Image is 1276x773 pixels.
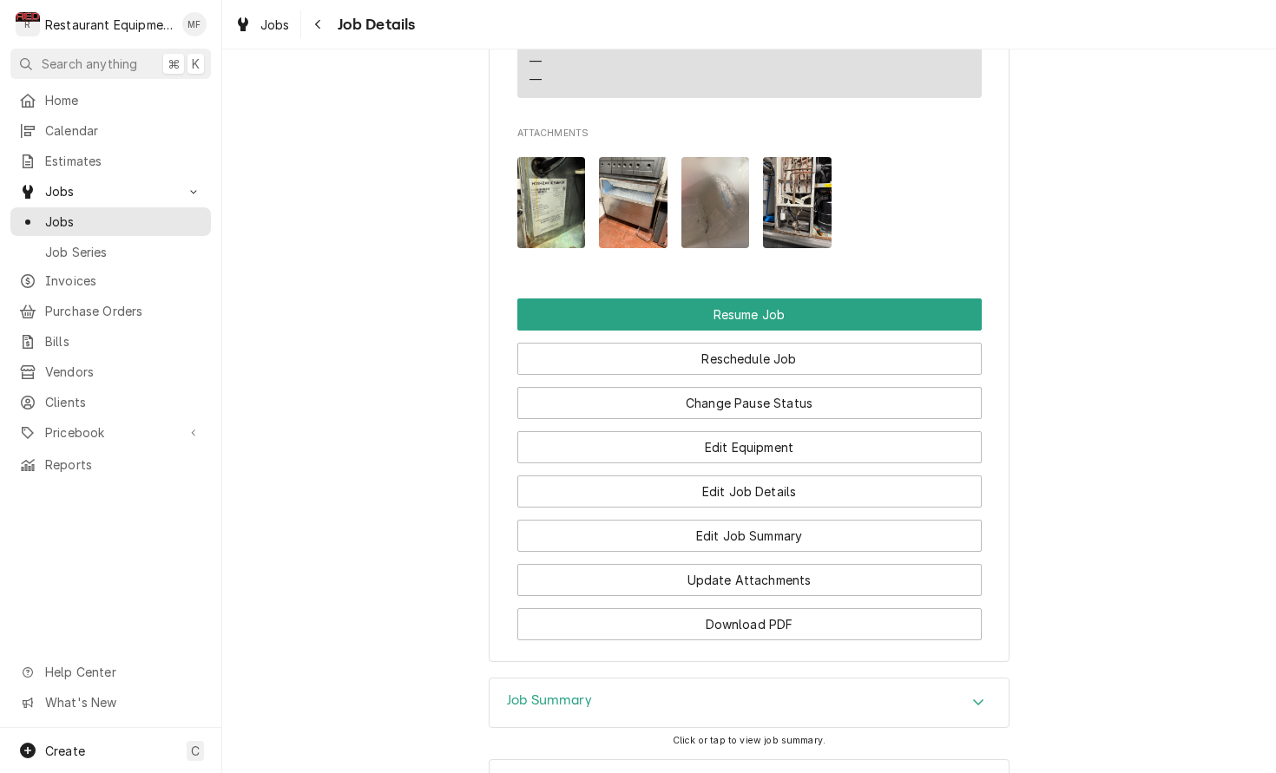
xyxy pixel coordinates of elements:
div: Button Group Row [517,375,982,419]
div: Button Group Row [517,331,982,375]
img: iy72iRBHSq6JnHUrX2gl [517,157,586,248]
span: K [192,55,200,73]
span: What's New [45,693,201,711]
span: Help Center [45,663,201,681]
img: cqXbZFDmTUuib8pLFvPU [681,157,750,248]
div: Button Group Row [517,419,982,463]
span: Vendors [45,363,202,381]
div: R [16,12,40,36]
img: 9v9lTBDNTKXFI0bdyFnw [599,157,668,248]
div: Accordion Header [490,678,1009,727]
button: Update Attachments [517,564,982,596]
span: Attachments [517,143,982,262]
span: Clients [45,393,202,411]
span: ⌘ [168,55,180,73]
button: Search anything⌘K [10,49,211,79]
div: Button Group Row [517,596,982,640]
div: — [529,70,542,88]
span: Job Series [45,243,202,261]
button: Navigate back [305,10,332,38]
span: Estimates [45,152,202,170]
div: Madyson Fisher's Avatar [182,12,207,36]
div: Button Group Row [517,508,982,552]
a: Go to Pricebook [10,418,211,447]
span: Attachments [517,127,982,141]
a: Jobs [10,207,211,236]
span: Click or tap to view job summary. [673,735,825,746]
span: Jobs [45,182,176,200]
span: Calendar [45,121,202,140]
a: Clients [10,388,211,416]
h3: Job Summary [507,692,592,709]
div: Button Group [517,298,982,640]
a: Calendar [10,116,211,145]
div: Restaurant Equipment Diagnostics [45,16,173,34]
button: Edit Job Summary [517,520,982,552]
img: RuH3Z1aQIyMJItZMI3N6 [763,157,832,248]
a: Vendors [10,357,211,386]
span: Home [45,91,202,109]
span: Bills [45,332,202,350]
button: Resume Job [517,298,982,331]
a: Go to Jobs [10,177,211,206]
button: Change Pause Status [517,387,982,419]
a: Invoices [10,266,211,295]
a: Reports [10,450,211,479]
div: MF [182,12,207,36]
div: Button Group Row [517,298,982,331]
a: Go to Help Center [10,658,211,686]
button: Accordion Details Expand Trigger [490,678,1009,727]
a: Go to What's New [10,688,211,717]
a: Home [10,86,211,115]
span: Jobs [45,213,202,231]
div: Button Group Row [517,463,982,508]
span: Jobs [260,16,290,34]
span: Purchase Orders [45,302,202,320]
span: Pricebook [45,423,176,442]
div: Button Group Row [517,552,982,596]
span: Search anything [42,55,137,73]
div: — [529,52,542,70]
a: Jobs [227,10,297,39]
button: Reschedule Job [517,343,982,375]
span: C [191,742,200,760]
div: Job Summary [489,678,1010,728]
span: Job Details [332,13,416,36]
span: Invoices [45,272,202,290]
span: Create [45,744,85,758]
span: Reports [45,455,202,474]
button: Edit Equipment [517,431,982,463]
a: Job Series [10,238,211,266]
button: Edit Job Details [517,475,982,508]
button: Download PDF [517,608,982,640]
div: Reminders [529,36,587,88]
a: Bills [10,327,211,356]
div: Restaurant Equipment Diagnostics's Avatar [16,12,40,36]
a: Purchase Orders [10,297,211,325]
a: Estimates [10,147,211,175]
div: Attachments [517,127,982,262]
